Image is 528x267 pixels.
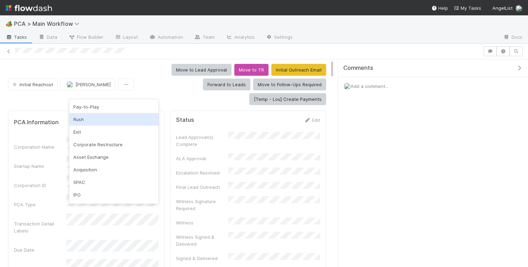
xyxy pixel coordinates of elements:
[144,32,189,43] a: Automation
[176,255,228,262] div: Signed & Delivered
[14,201,66,208] div: PCA Type
[234,64,269,76] button: Move to TR
[171,64,232,76] button: Move to Lead Approval
[498,32,528,43] a: Docs
[431,5,448,12] div: Help
[69,138,159,151] div: Corporate Restructure
[14,182,66,189] div: Corporation ID
[176,233,228,247] div: Witness Signed & Delivered
[492,5,513,11] span: AngelList
[11,82,53,87] span: Initial Reachout
[176,169,228,176] div: Escalation Resolved
[176,155,228,162] div: ALA Approval
[249,93,326,105] button: [Temp - Lou] Create Payments
[69,113,159,126] div: Rush
[454,5,481,11] span: My Tasks
[14,143,66,150] div: Corporation Name
[33,32,63,43] a: Data
[176,184,228,191] div: Final Lead Outreach
[176,117,194,124] h5: Status
[69,126,159,138] div: Exit
[68,34,103,40] span: Flow Builder
[515,5,522,12] img: avatar_784ea27d-2d59-4749-b480-57d513651deb.png
[60,79,115,90] button: [PERSON_NAME]
[69,201,159,214] div: Re-domicile
[351,83,388,89] span: Add a comment...
[66,81,73,88] img: avatar_dd78c015-5c19-403d-b5d7-976f9c2ba6b3.png
[203,79,250,90] button: Forward to Leads
[69,101,159,113] div: Pay-to-Play
[454,5,481,12] a: My Tasks
[63,32,109,43] a: Flow Builder
[6,34,27,40] span: Tasks
[109,32,144,43] a: Layout
[304,117,320,123] a: Edit
[14,20,83,27] span: PCA > Main Workflow
[343,65,373,72] span: Comments
[6,2,52,14] img: logo-inverted-e16ddd16eac7371096b0.svg
[176,198,228,212] div: Witness Signature Required
[189,32,220,43] a: Team
[220,32,260,43] a: Analytics
[69,176,159,188] div: SPAC
[8,79,58,90] button: Initial Reachout
[69,151,159,163] div: Asset Exchange
[69,188,159,201] div: IPO
[176,219,228,226] div: Witness
[344,83,351,90] img: avatar_784ea27d-2d59-4749-b480-57d513651deb.png
[260,32,298,43] a: Settings
[14,163,66,170] div: Startup Name
[176,134,228,148] div: Lead Approval(s) Complete
[69,163,159,176] div: Acquisition
[14,220,66,234] div: Transaction Detail Labels
[75,82,111,87] span: [PERSON_NAME]
[6,21,13,27] span: 🏕️
[14,246,66,253] div: Due Date
[14,119,59,126] h5: PCA Information
[253,79,326,90] button: Move to Follow-Ups Required
[271,64,326,76] button: Initial Outreach Email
